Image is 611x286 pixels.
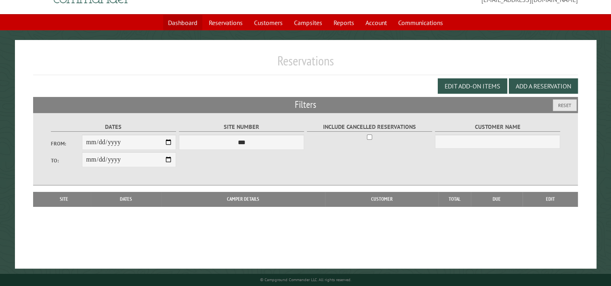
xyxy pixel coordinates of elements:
h1: Reservations [33,53,578,75]
label: Dates [51,122,176,132]
a: Dashboard [163,15,202,30]
label: Include Cancelled Reservations [307,122,433,132]
small: © Campground Commander LLC. All rights reserved. [260,277,351,282]
label: Site Number [179,122,304,132]
a: Communications [393,15,448,30]
a: Reservations [204,15,248,30]
th: Total [439,192,471,206]
label: To: [51,157,82,164]
th: Customer [325,192,439,206]
th: Site [37,192,91,206]
button: Reset [553,99,577,111]
a: Account [361,15,392,30]
h2: Filters [33,97,578,112]
label: From: [51,140,82,147]
button: Edit Add-on Items [438,78,507,94]
th: Camper Details [161,192,325,206]
label: Customer Name [435,122,561,132]
th: Dates [91,192,161,206]
a: Customers [249,15,288,30]
th: Edit [523,192,578,206]
a: Reports [329,15,359,30]
button: Add a Reservation [509,78,578,94]
a: Campsites [289,15,327,30]
th: Due [471,192,523,206]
